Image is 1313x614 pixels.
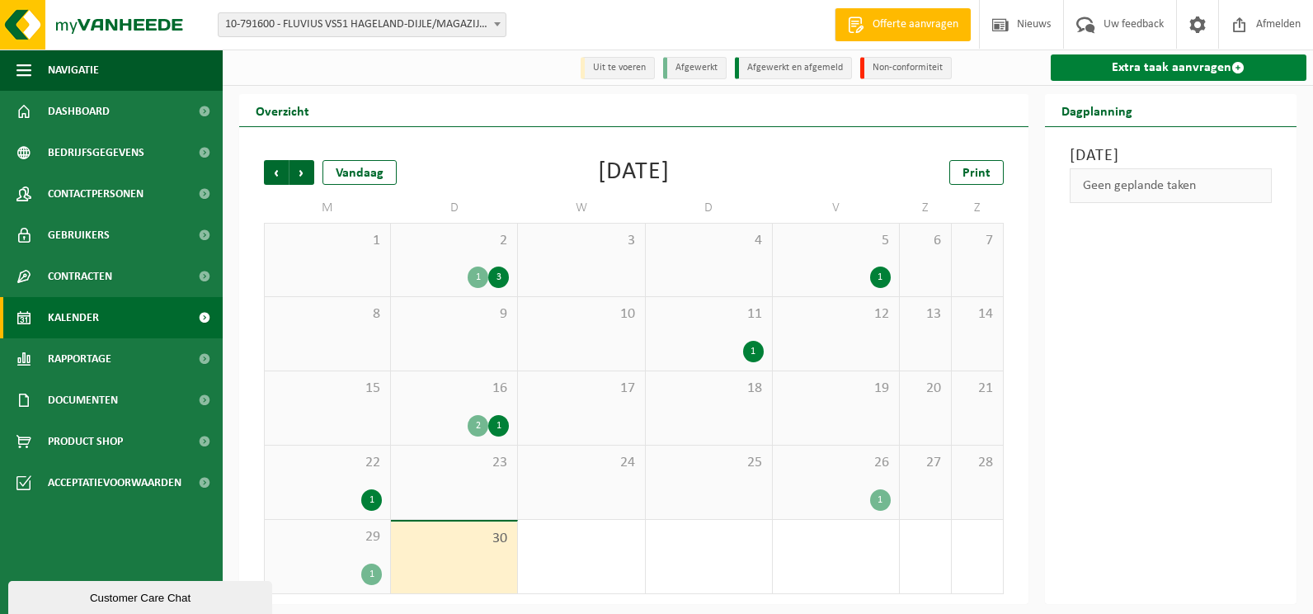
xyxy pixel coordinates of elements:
span: 4 [654,232,764,250]
span: 10 [526,305,636,324]
span: 13 [908,305,943,324]
span: 10-791600 - FLUVIUS VS51 HAGELAND-DIJLE/MAGAZIJN, KLANTENKANTOOR EN INFRA - WILSELE [218,12,506,37]
li: Afgewerkt [663,57,727,79]
span: 5 [781,232,891,250]
span: Dashboard [48,91,110,132]
a: Extra taak aanvragen [1051,54,1307,81]
span: 24 [526,454,636,472]
span: Volgende [289,160,314,185]
li: Afgewerkt en afgemeld [735,57,852,79]
span: Vorige [264,160,289,185]
td: V [773,193,900,223]
td: W [518,193,645,223]
div: 1 [468,267,488,288]
span: Navigatie [48,50,99,91]
iframe: chat widget [8,578,275,614]
h2: Dagplanning [1045,94,1149,126]
h2: Overzicht [239,94,326,126]
div: Geen geplande taken [1070,168,1273,203]
span: Contracten [48,256,112,297]
td: D [391,193,518,223]
span: Bedrijfsgegevens [48,132,144,173]
a: Print [949,160,1004,185]
span: 1 [273,232,382,250]
span: 25 [654,454,764,472]
span: Rapportage [48,338,111,380]
span: 22 [273,454,382,472]
div: Vandaag [322,160,397,185]
span: 29 [273,528,382,546]
span: 17 [526,380,636,398]
td: Z [900,193,952,223]
span: Print [962,167,991,180]
span: 15 [273,380,382,398]
td: Z [952,193,1004,223]
span: 6 [908,232,943,250]
span: 26 [781,454,891,472]
span: 12 [781,305,891,324]
span: Gebruikers [48,215,110,256]
span: 21 [960,380,995,398]
span: Product Shop [48,421,123,462]
span: 27 [908,454,943,472]
span: 30 [399,530,509,548]
div: 2 [468,415,488,437]
span: Contactpersonen [48,173,144,215]
div: 3 [488,267,509,288]
h3: [DATE] [1070,144,1273,168]
span: Documenten [48,380,118,421]
div: 1 [361,564,382,585]
span: 2 [399,232,509,250]
span: Kalender [48,297,99,338]
a: Offerte aanvragen [835,8,971,41]
span: 10-791600 - FLUVIUS VS51 HAGELAND-DIJLE/MAGAZIJN, KLANTENKANTOOR EN INFRA - WILSELE [219,13,506,36]
span: 23 [399,454,509,472]
span: 28 [960,454,995,472]
span: 16 [399,380,509,398]
span: Acceptatievoorwaarden [48,462,181,503]
li: Non-conformiteit [860,57,952,79]
div: 1 [870,489,891,511]
span: 8 [273,305,382,324]
span: 3 [526,232,636,250]
span: 20 [908,380,943,398]
li: Uit te voeren [581,57,655,79]
div: 1 [743,341,764,362]
div: [DATE] [598,160,670,185]
span: 18 [654,380,764,398]
div: 1 [870,267,891,288]
span: 19 [781,380,891,398]
div: 1 [361,489,382,511]
span: Offerte aanvragen [868,17,962,33]
span: 7 [960,232,995,250]
span: 9 [399,305,509,324]
span: 11 [654,305,764,324]
div: 1 [488,415,509,437]
td: M [264,193,391,223]
td: D [646,193,773,223]
span: 14 [960,305,995,324]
